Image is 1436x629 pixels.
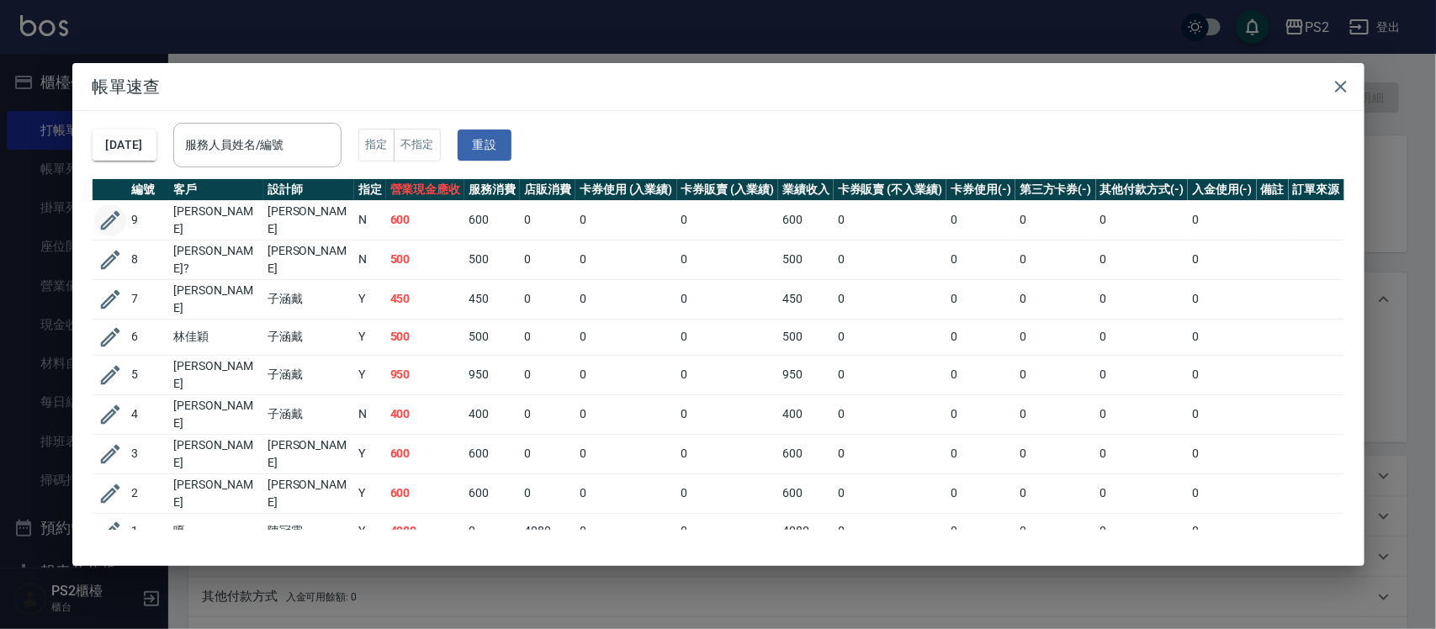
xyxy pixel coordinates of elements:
[464,240,520,279] td: 500
[1096,179,1189,201] th: 其他付款方式(-)
[386,513,465,549] td: 4080
[778,394,834,434] td: 400
[575,434,677,473] td: 0
[1096,434,1189,473] td: 0
[834,240,946,279] td: 0
[128,179,170,201] th: 編號
[1015,513,1096,549] td: 0
[128,434,170,473] td: 3
[677,513,779,549] td: 0
[1188,473,1257,513] td: 0
[946,200,1015,240] td: 0
[354,179,386,201] th: 指定
[386,355,465,394] td: 950
[834,434,946,473] td: 0
[520,355,575,394] td: 0
[1188,355,1257,394] td: 0
[458,129,511,161] button: 重設
[946,473,1015,513] td: 0
[1015,200,1096,240] td: 0
[946,434,1015,473] td: 0
[1015,473,1096,513] td: 0
[386,473,465,513] td: 600
[170,200,263,240] td: [PERSON_NAME]
[1015,319,1096,355] td: 0
[170,179,263,201] th: 客戶
[170,319,263,355] td: 林佳穎
[778,513,834,549] td: 4080
[263,240,354,279] td: [PERSON_NAME]
[128,240,170,279] td: 8
[358,129,395,161] button: 指定
[778,279,834,319] td: 450
[354,279,386,319] td: Y
[170,473,263,513] td: [PERSON_NAME]
[354,473,386,513] td: Y
[1015,355,1096,394] td: 0
[1096,200,1189,240] td: 0
[464,179,520,201] th: 服務消費
[128,394,170,434] td: 4
[946,513,1015,549] td: 0
[1096,394,1189,434] td: 0
[677,319,779,355] td: 0
[263,473,354,513] td: [PERSON_NAME]
[1188,513,1257,549] td: 0
[520,473,575,513] td: 0
[946,394,1015,434] td: 0
[93,129,156,161] button: [DATE]
[1096,473,1189,513] td: 0
[72,63,1364,110] h2: 帳單速查
[386,179,465,201] th: 營業現金應收
[386,200,465,240] td: 600
[834,279,946,319] td: 0
[464,513,520,549] td: 0
[1015,179,1096,201] th: 第三方卡券(-)
[170,279,263,319] td: [PERSON_NAME]
[520,279,575,319] td: 0
[834,200,946,240] td: 0
[677,355,779,394] td: 0
[464,355,520,394] td: 950
[128,319,170,355] td: 6
[128,200,170,240] td: 9
[128,513,170,549] td: 1
[263,319,354,355] td: 子涵戴
[1188,394,1257,434] td: 0
[778,240,834,279] td: 500
[575,394,677,434] td: 0
[520,319,575,355] td: 0
[1096,240,1189,279] td: 0
[778,319,834,355] td: 500
[464,319,520,355] td: 500
[1257,179,1289,201] th: 備註
[575,179,677,201] th: 卡券使用 (入業績)
[128,279,170,319] td: 7
[386,319,465,355] td: 500
[1015,434,1096,473] td: 0
[946,240,1015,279] td: 0
[1015,240,1096,279] td: 0
[1188,240,1257,279] td: 0
[677,279,779,319] td: 0
[834,319,946,355] td: 0
[128,355,170,394] td: 5
[778,473,834,513] td: 600
[354,513,386,549] td: Y
[263,179,354,201] th: 設計師
[575,200,677,240] td: 0
[778,179,834,201] th: 業績收入
[677,394,779,434] td: 0
[263,513,354,549] td: 陳冠霖
[170,513,263,549] td: 嘎
[1096,355,1189,394] td: 0
[1188,319,1257,355] td: 0
[834,355,946,394] td: 0
[778,434,834,473] td: 600
[263,394,354,434] td: 子涵戴
[575,319,677,355] td: 0
[677,240,779,279] td: 0
[170,434,263,473] td: [PERSON_NAME]
[677,179,779,201] th: 卡券販賣 (入業績)
[386,279,465,319] td: 450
